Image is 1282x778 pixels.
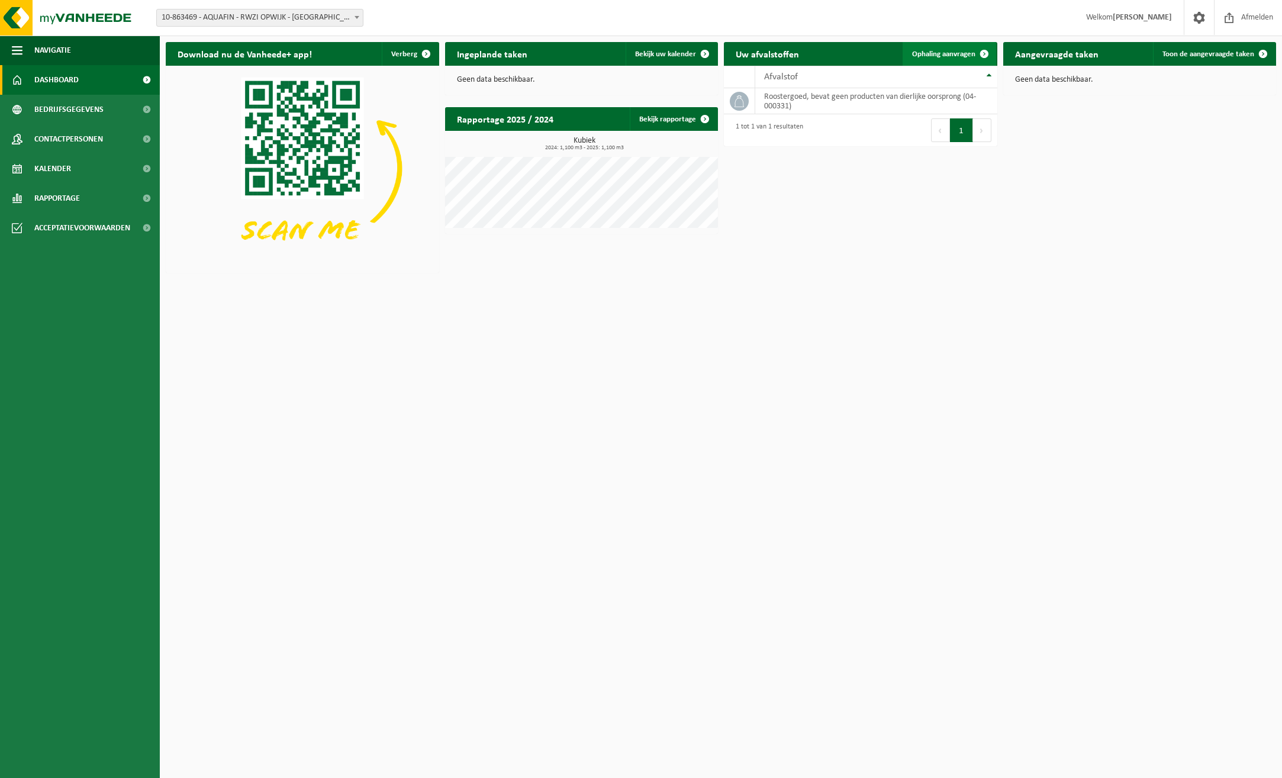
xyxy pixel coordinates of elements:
[973,118,991,142] button: Next
[34,65,79,95] span: Dashboard
[382,42,438,66] button: Verberg
[626,42,717,66] a: Bekijk uw kalender
[445,107,565,130] h2: Rapportage 2025 / 2024
[391,50,417,58] span: Verberg
[903,42,996,66] a: Ophaling aanvragen
[1113,13,1172,22] strong: [PERSON_NAME]
[34,213,130,243] span: Acceptatievoorwaarden
[451,145,719,151] span: 2024: 1,100 m3 - 2025: 1,100 m3
[157,9,363,26] span: 10-863469 - AQUAFIN - RWZI OPWIJK - MAZENZELE (KP455) - MAZENZELE
[724,42,811,65] h2: Uw afvalstoffen
[451,137,719,151] h3: Kubiek
[166,66,439,271] img: Download de VHEPlus App
[156,9,363,27] span: 10-863469 - AQUAFIN - RWZI OPWIJK - MAZENZELE (KP455) - MAZENZELE
[34,154,71,184] span: Kalender
[950,118,973,142] button: 1
[34,36,71,65] span: Navigatie
[1153,42,1275,66] a: Toon de aangevraagde taken
[1015,76,1265,84] p: Geen data beschikbaar.
[912,50,975,58] span: Ophaling aanvragen
[755,88,997,114] td: roostergoed, bevat geen producten van dierlijke oorsprong (04-000331)
[1003,42,1110,65] h2: Aangevraagde taken
[34,184,80,213] span: Rapportage
[931,118,950,142] button: Previous
[630,107,717,131] a: Bekijk rapportage
[34,124,103,154] span: Contactpersonen
[764,72,798,82] span: Afvalstof
[34,95,104,124] span: Bedrijfsgegevens
[1162,50,1254,58] span: Toon de aangevraagde taken
[635,50,696,58] span: Bekijk uw kalender
[457,76,707,84] p: Geen data beschikbaar.
[445,42,539,65] h2: Ingeplande taken
[730,117,803,143] div: 1 tot 1 van 1 resultaten
[166,42,324,65] h2: Download nu de Vanheede+ app!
